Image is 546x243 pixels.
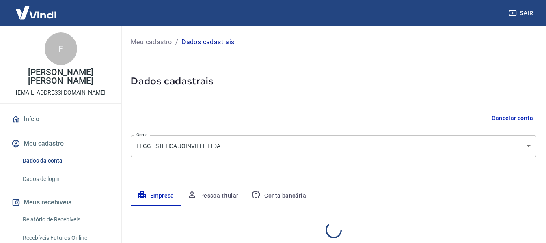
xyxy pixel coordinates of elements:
[16,88,106,97] p: [EMAIL_ADDRESS][DOMAIN_NAME]
[181,37,234,47] p: Dados cadastrais
[6,68,115,85] p: [PERSON_NAME] [PERSON_NAME]
[10,194,112,211] button: Meus recebíveis
[19,171,112,187] a: Dados de login
[175,37,178,47] p: /
[45,32,77,65] div: F
[10,0,63,25] img: Vindi
[507,6,536,21] button: Sair
[10,110,112,128] a: Início
[131,135,536,157] div: EFGG ESTETICA JOINVILLE LTDA
[10,135,112,153] button: Meu cadastro
[131,75,536,88] h5: Dados cadastrais
[245,186,313,206] button: Conta bancária
[19,211,112,228] a: Relatório de Recebíveis
[136,132,148,138] label: Conta
[131,186,181,206] button: Empresa
[19,153,112,169] a: Dados da conta
[131,37,172,47] a: Meu cadastro
[181,186,245,206] button: Pessoa titular
[488,111,536,126] button: Cancelar conta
